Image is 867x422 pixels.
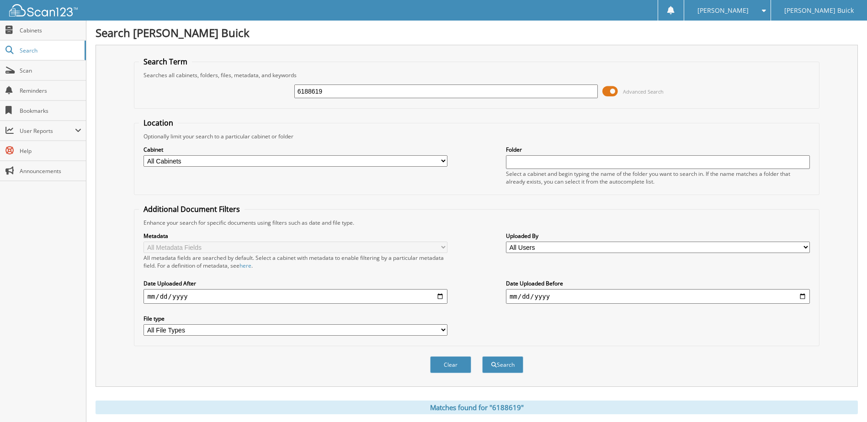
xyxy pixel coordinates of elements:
[506,280,810,287] label: Date Uploaded Before
[96,401,858,414] div: Matches found for "6188619"
[139,219,814,227] div: Enhance your search for specific documents using filters such as date and file type.
[506,146,810,153] label: Folder
[482,356,523,373] button: Search
[139,71,814,79] div: Searches all cabinets, folders, files, metadata, and keywords
[20,26,81,34] span: Cabinets
[144,232,447,240] label: Metadata
[506,289,810,304] input: end
[144,315,447,322] label: File type
[239,262,251,269] a: here
[20,47,80,54] span: Search
[20,67,81,74] span: Scan
[623,88,664,95] span: Advanced Search
[139,57,192,67] legend: Search Term
[139,118,178,128] legend: Location
[20,87,81,95] span: Reminders
[139,204,245,214] legend: Additional Document Filters
[144,280,447,287] label: Date Uploaded After
[20,107,81,115] span: Bookmarks
[144,146,447,153] label: Cabinet
[139,132,814,140] div: Optionally limit your search to a particular cabinet or folder
[20,147,81,155] span: Help
[784,8,854,13] span: [PERSON_NAME] Buick
[430,356,471,373] button: Clear
[144,254,447,269] div: All metadata fields are searched by default. Select a cabinet with metadata to enable filtering b...
[9,4,78,16] img: scan123-logo-white.svg
[697,8,749,13] span: [PERSON_NAME]
[506,232,810,240] label: Uploaded By
[20,167,81,175] span: Announcements
[20,127,75,135] span: User Reports
[506,170,810,185] div: Select a cabinet and begin typing the name of the folder you want to search in. If the name match...
[144,289,447,304] input: start
[96,25,858,40] h1: Search [PERSON_NAME] Buick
